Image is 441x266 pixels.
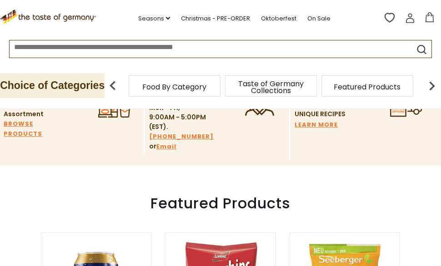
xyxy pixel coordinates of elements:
a: Taste of Germany Collections [235,80,307,94]
img: previous arrow [104,77,122,95]
a: BROWSE PRODUCTS [4,119,60,139]
a: Food By Category [142,84,206,90]
a: Seasons [138,14,170,24]
a: Oktoberfest [261,14,296,24]
p: Available to take your call Mon - Fri, 9:00AM - 5:00PM (EST). or [149,84,206,152]
a: Featured Products [334,84,401,90]
a: LEARN MORE [295,120,338,130]
a: On Sale [307,14,331,24]
a: Christmas - PRE-ORDER [181,14,250,24]
a: Email [156,142,176,152]
img: next arrow [423,77,441,95]
a: [PHONE_NUMBER] [149,132,214,142]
